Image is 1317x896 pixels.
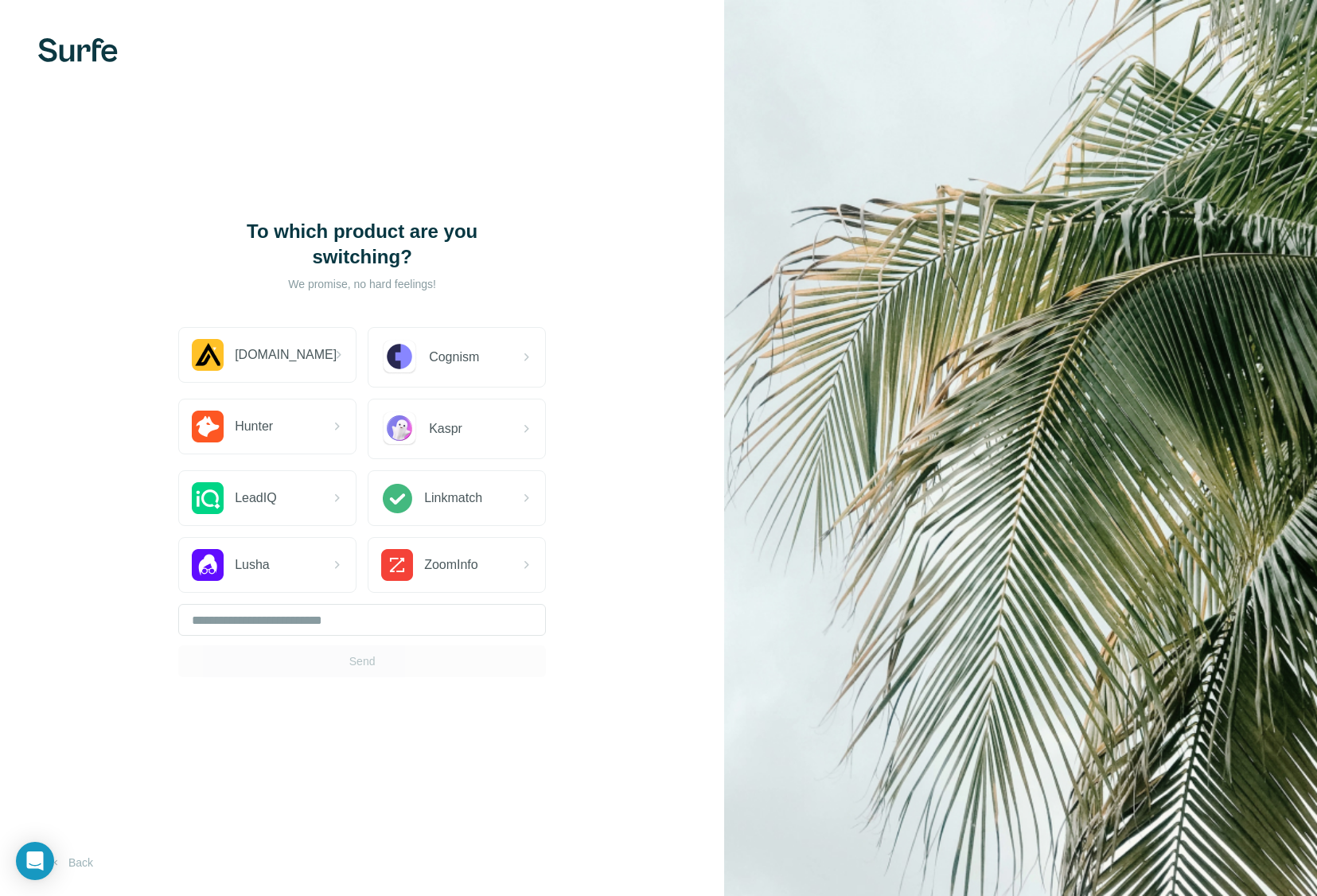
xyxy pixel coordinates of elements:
h1: To which product are you switching? [203,219,521,270]
span: LeadIQ [235,489,276,508]
span: ZoomInfo [424,555,478,575]
img: LeadIQ Logo [192,482,224,514]
span: Hunter [235,417,273,436]
button: Back [38,848,104,877]
img: Lusha Logo [192,549,224,581]
span: Lusha [235,555,270,575]
div: Open Intercom Messenger [16,842,54,880]
img: Surfe's logo [38,38,118,62]
span: Kaspr [429,419,462,438]
img: Kaspr Logo [381,411,418,447]
img: Apollo.io Logo [192,339,224,371]
span: [DOMAIN_NAME] [235,345,337,364]
span: Linkmatch [424,489,482,508]
img: Hunter.io Logo [192,411,224,442]
img: Linkmatch Logo [381,482,413,514]
img: ZoomInfo Logo [381,549,413,581]
span: Cognism [429,348,479,367]
img: Cognism Logo [381,339,418,376]
p: We promise, no hard feelings! [203,276,521,292]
